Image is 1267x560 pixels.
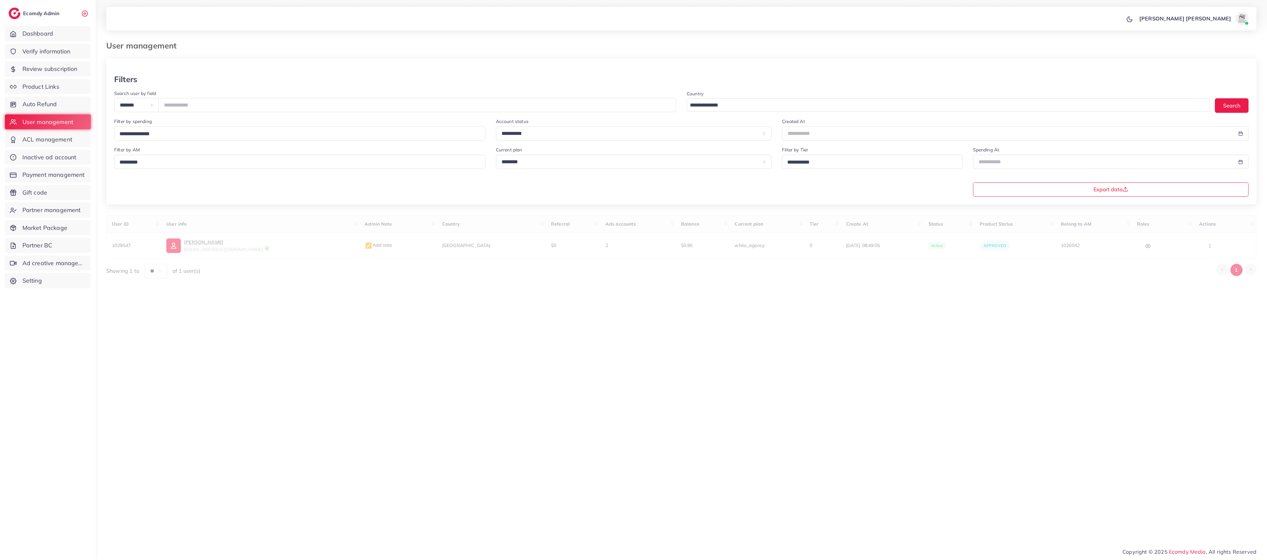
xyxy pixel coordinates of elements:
[785,157,954,168] input: Search for option
[496,118,529,125] label: Account status
[496,146,522,153] label: Current plan
[5,238,91,253] a: Partner BC
[22,29,53,38] span: Dashboard
[5,44,91,59] a: Verify information
[1093,187,1128,192] span: Export data
[22,82,59,91] span: Product Links
[5,185,91,200] a: Gift code
[1139,15,1231,22] p: [PERSON_NAME] [PERSON_NAME]
[1169,548,1206,555] a: Ecomdy Media
[22,188,47,197] span: Gift code
[23,10,61,16] h2: Ecomdy Admin
[5,256,91,271] a: Ad creative management
[22,171,85,179] span: Payment management
[782,118,805,125] label: Created At
[1215,98,1249,112] button: Search
[114,146,140,153] label: Filter by AM
[114,75,137,84] h3: Filters
[117,157,477,168] input: Search for option
[117,129,477,139] input: Search for option
[782,146,808,153] label: Filter by Tier
[22,65,78,73] span: Review subscription
[5,273,91,288] a: Setting
[114,90,156,97] label: Search user by field
[22,224,67,232] span: Market Package
[114,118,152,125] label: Filter by spending
[5,132,91,147] a: ACL management
[5,26,91,41] a: Dashboard
[22,118,73,126] span: User management
[9,8,20,19] img: logo
[5,61,91,77] a: Review subscription
[22,153,77,162] span: Inactive ad account
[687,90,703,97] label: Country
[5,202,91,218] a: Partner management
[1235,12,1249,25] img: avatar
[22,100,57,109] span: Auto Refund
[5,150,91,165] a: Inactive ad account
[5,167,91,182] a: Payment management
[5,79,91,94] a: Product Links
[782,155,962,169] div: Search for option
[687,98,1210,112] div: Search for option
[1206,548,1256,556] span: , All rights Reserved
[22,47,71,56] span: Verify information
[114,155,485,169] div: Search for option
[973,182,1249,197] button: Export data
[688,100,1201,110] input: Search for option
[22,135,72,144] span: ACL management
[22,259,86,267] span: Ad creative management
[5,97,91,112] a: Auto Refund
[1136,12,1251,25] a: [PERSON_NAME] [PERSON_NAME]avatar
[22,241,52,250] span: Partner BC
[1122,548,1256,556] span: Copyright © 2025
[114,126,485,140] div: Search for option
[5,220,91,235] a: Market Package
[5,114,91,130] a: User management
[106,41,182,50] h3: User management
[9,8,61,19] a: logoEcomdy Admin
[22,206,81,214] span: Partner management
[22,276,42,285] span: Setting
[973,146,999,153] label: Spending At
